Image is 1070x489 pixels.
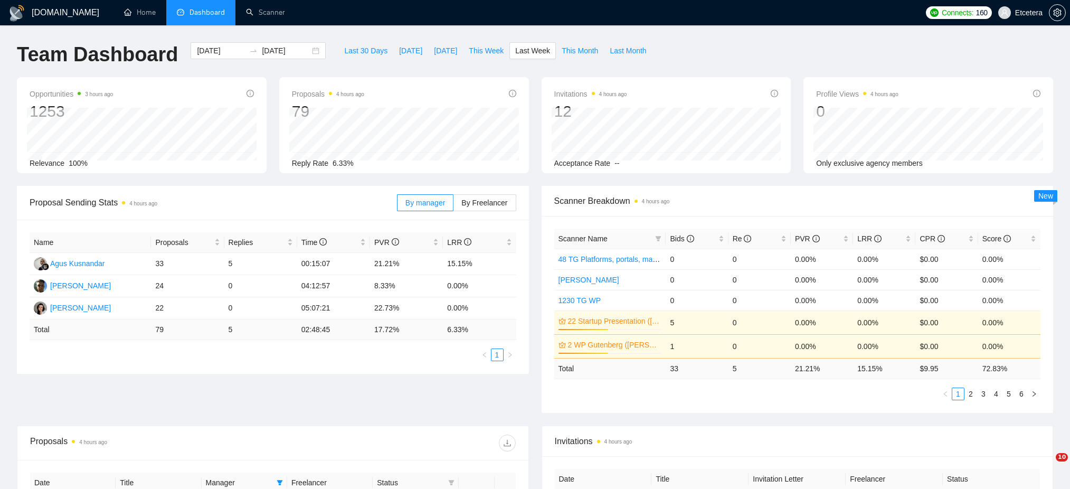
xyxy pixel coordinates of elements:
[507,352,513,358] span: right
[1003,235,1011,242] span: info-circle
[857,234,882,243] span: LRR
[224,297,297,319] td: 0
[666,249,728,269] td: 0
[336,91,364,97] time: 4 hours ago
[568,315,660,327] a: 22 Startup Presentation ([PERSON_NAME])
[292,101,364,121] div: 79
[370,275,443,297] td: 8.33%
[816,159,923,167] span: Only exclusive agency members
[151,232,224,253] th: Proposals
[277,479,283,486] span: filter
[34,257,47,270] img: AK
[1028,388,1040,400] button: right
[1049,4,1066,21] button: setting
[443,253,516,275] td: 15.15%
[491,349,503,361] a: 1
[558,296,601,305] a: 1230 TG WP
[728,358,791,379] td: 5
[249,46,258,55] span: to
[939,388,952,400] button: left
[1001,9,1008,16] span: user
[319,238,327,246] span: info-circle
[642,199,670,204] time: 4 hours ago
[30,88,113,100] span: Opportunities
[504,349,516,361] li: Next Page
[428,42,463,59] button: [DATE]
[965,388,977,400] a: 2
[190,8,225,17] span: Dashboard
[554,358,666,379] td: Total
[247,90,254,97] span: info-circle
[791,249,853,269] td: 0.00%
[370,319,443,340] td: 17.72 %
[197,45,245,57] input: Start date
[942,7,973,18] span: Connects:
[30,435,273,452] div: Proposals
[744,235,751,242] span: info-circle
[920,234,944,243] span: CPR
[915,358,978,379] td: $ 9.95
[728,334,791,358] td: 0
[554,88,627,100] span: Invitations
[229,237,285,248] span: Replies
[556,42,604,59] button: This Month
[151,253,224,275] td: 33
[791,269,853,290] td: 0.00%
[938,235,945,242] span: info-circle
[930,8,939,17] img: upwork-logo.png
[509,90,516,97] span: info-circle
[405,199,445,207] span: By manager
[939,388,952,400] li: Previous Page
[377,477,443,488] span: Status
[155,237,212,248] span: Proposals
[461,199,507,207] span: By Freelancer
[478,349,491,361] li: Previous Page
[554,159,611,167] span: Acceptance Rate
[8,5,25,22] img: logo
[79,439,107,445] time: 4 hours ago
[297,297,370,319] td: 05:07:21
[34,303,111,312] a: TT[PERSON_NAME]
[333,159,354,167] span: 6.33%
[978,388,989,400] a: 3
[791,358,853,379] td: 21.21 %
[554,194,1041,208] span: Scanner Breakdown
[978,334,1040,358] td: 0.00%
[1049,8,1066,17] a: setting
[443,275,516,297] td: 0.00%
[870,91,898,97] time: 4 hours ago
[915,311,978,334] td: $0.00
[599,91,627,97] time: 4 hours ago
[491,349,504,361] li: 1
[558,341,566,349] span: crown
[853,334,915,358] td: 0.00%
[978,290,1040,311] td: 0.00%
[1056,453,1068,462] span: 10
[964,388,977,400] li: 2
[666,311,728,334] td: 5
[666,290,728,311] td: 0
[509,42,556,59] button: Last Week
[206,477,272,488] span: Manager
[791,311,853,334] td: 0.00%
[791,290,853,311] td: 0.00%
[30,232,151,253] th: Name
[224,232,297,253] th: Replies
[558,276,619,284] a: [PERSON_NAME]
[1015,388,1028,400] li: 6
[915,269,978,290] td: $0.00
[370,253,443,275] td: 21.21%
[85,91,113,97] time: 3 hours ago
[604,439,632,445] time: 4 hours ago
[224,253,297,275] td: 5
[42,263,49,270] img: gigradar-bm.png
[338,42,393,59] button: Last 30 Days
[614,159,619,167] span: --
[853,249,915,269] td: 0.00%
[562,45,598,57] span: This Month
[50,258,105,269] div: Agus Kusnandar
[976,7,987,18] span: 160
[733,234,752,243] span: Re
[30,159,64,167] span: Relevance
[17,42,178,67] h1: Team Dashboard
